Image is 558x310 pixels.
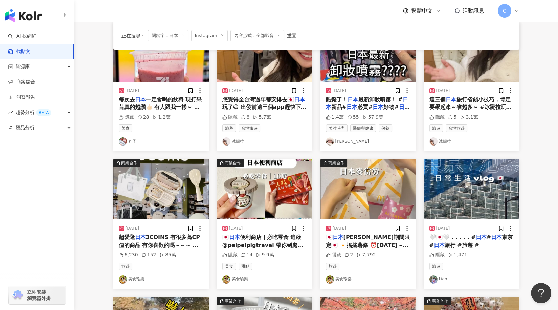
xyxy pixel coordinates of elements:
[294,96,305,103] mark: 日本
[320,159,416,219] img: post-image
[362,114,383,121] div: 57.9萬
[119,263,132,270] span: 旅遊
[503,7,506,15] span: C
[320,159,416,219] div: post-image商業合作
[331,104,347,110] span: 新品#
[326,137,410,146] a: KOL Avatar[PERSON_NAME]
[383,104,399,110] span: 好物#
[222,124,236,132] span: 旅遊
[333,88,347,94] div: [DATE]
[135,234,146,240] mark: 日本
[119,124,132,132] span: 美食
[241,114,250,121] div: 8
[448,114,457,121] div: 5
[445,242,479,248] span: 旅行 #旅遊 #
[222,275,230,284] img: KOL Avatar
[217,159,312,219] div: post-image商業合作
[333,226,347,231] div: [DATE]
[148,30,188,41] span: 關鍵字：日本
[326,275,410,284] a: KOL Avatar美食瑜樂
[460,114,478,121] div: 3.1萬
[491,234,502,240] mark: 日本
[429,124,443,132] span: 旅遊
[119,234,135,240] span: 超愛逛
[424,21,519,82] img: post-image
[429,137,514,146] a: KOL Avatar冰蹦拉
[119,114,134,121] div: 隱藏
[126,226,139,231] div: [DATE]
[326,114,344,121] div: 1.4萬
[320,21,416,82] img: post-image
[8,33,37,40] a: searchAI 找網紅
[119,137,203,146] a: KOL Avatar丸子
[358,96,403,103] span: 最新卸妝噴霧！ #
[424,159,519,219] img: post-image
[191,30,228,41] span: Instagram
[225,160,241,167] div: 商業合作
[326,252,341,258] div: 隱藏
[229,226,243,231] div: [DATE]
[429,137,438,146] img: KOL Avatar
[326,275,334,284] img: KOL Avatar
[436,226,450,231] div: [DATE]
[429,234,513,248] span: 東京 #
[113,21,209,82] div: post-image
[141,252,156,258] div: 152
[217,21,312,82] img: post-image
[5,9,42,22] img: logo
[121,160,137,167] div: 商業合作
[8,48,30,55] a: 找貼文
[350,124,376,132] span: 醫療與健康
[239,124,260,132] span: 台灣旅遊
[126,88,139,94] div: [DATE]
[11,290,24,301] img: chrome extension
[399,104,410,110] mark: 日本
[531,283,551,303] iframe: Help Scout Beacon - Open
[222,114,238,121] div: 隱藏
[429,96,512,118] span: 旅行省錢小技巧，肯定要學起來～省超多～ #冰蹦拉玩東京 #
[326,96,348,103] span: 酷斃了！
[357,104,373,110] span: 必買#
[16,120,35,135] span: 競品分析
[356,252,376,258] div: 7,792
[429,234,476,240] span: 🤍🇯🇵🤍 . . . . . #
[119,137,127,146] img: KOL Avatar
[379,124,392,132] span: 保養
[119,252,138,258] div: 6,230
[239,263,252,270] span: 甜點
[16,59,30,74] span: 資源庫
[253,114,271,121] div: 5.7萬
[121,33,145,38] span: 正在搜尋 ：
[326,124,348,132] span: 美妝時尚
[222,137,230,146] img: KOL Avatar
[8,94,35,101] a: 洞察報告
[113,159,209,219] div: post-image商業合作
[476,234,487,240] mark: 日本
[152,114,170,121] div: 1.2萬
[135,96,146,103] mark: 日本
[429,263,443,270] span: 旅遊
[137,114,149,121] div: 28
[27,289,51,301] span: 立即安裝 瀏覽器外掛
[333,234,343,240] mark: 日本
[222,137,307,146] a: KOL Avatar冰蹦拉
[8,110,13,115] span: rise
[373,104,383,110] mark: 日本
[429,96,446,103] span: 這三個
[119,275,127,284] img: KOL Avatar
[159,252,176,258] div: 85萬
[217,159,312,219] img: post-image
[429,275,438,284] img: KOL Avatar
[222,234,229,240] span: 🇯🇵
[222,252,238,258] div: 隱藏
[326,234,333,240] span: 🇯🇵
[463,7,484,14] span: 活動訊息
[487,234,491,240] span: #
[229,88,243,94] div: [DATE]
[119,96,135,103] span: 每次去
[432,298,448,305] div: 商業合作
[256,252,274,258] div: 9.9萬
